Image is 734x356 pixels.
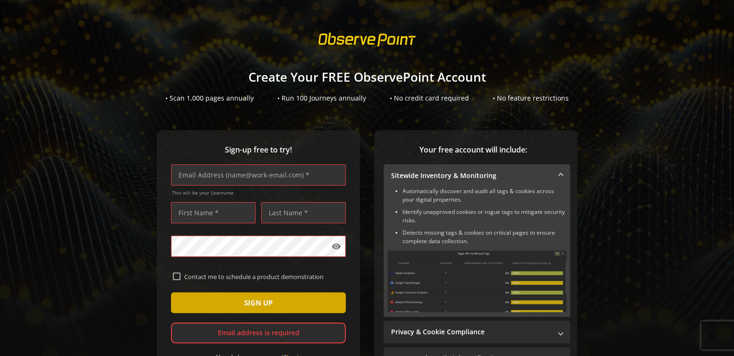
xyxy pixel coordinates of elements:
input: Last Name * [261,202,346,223]
input: Email Address (name@work-email.com) * [171,164,346,186]
mat-panel-title: Privacy & Cookie Compliance [391,327,551,337]
li: Detects missing tags & cookies on critical pages to ensure complete data collection. [402,229,566,246]
li: Automatically discover and audit all tags & cookies across your digital properties. [402,187,566,204]
li: Identify unapproved cookies or rogue tags to mitigate security risks. [402,208,566,225]
span: Your free account will include: [384,144,563,155]
label: Contact me to schedule a product demonstration [180,272,344,281]
div: • No feature restrictions [493,93,569,103]
div: Sitewide Inventory & Monitoring [384,187,570,317]
img: Sitewide Inventory & Monitoring [387,250,566,312]
span: Sign-up free to try! [171,144,346,155]
div: • No credit card required [390,93,469,103]
mat-icon: visibility [332,242,341,251]
span: SIGN UP [244,294,273,311]
input: First Name * [171,202,256,223]
button: SIGN UP [171,292,346,313]
div: • Scan 1,000 pages annually [165,93,254,103]
mat-panel-title: Sitewide Inventory & Monitoring [391,171,551,180]
mat-expansion-panel-header: Privacy & Cookie Compliance [384,321,570,343]
span: This will be your Username [172,189,346,196]
div: • Run 100 Journeys annually [277,93,366,103]
div: Email address is required [171,322,346,343]
mat-expansion-panel-header: Sitewide Inventory & Monitoring [384,164,570,187]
